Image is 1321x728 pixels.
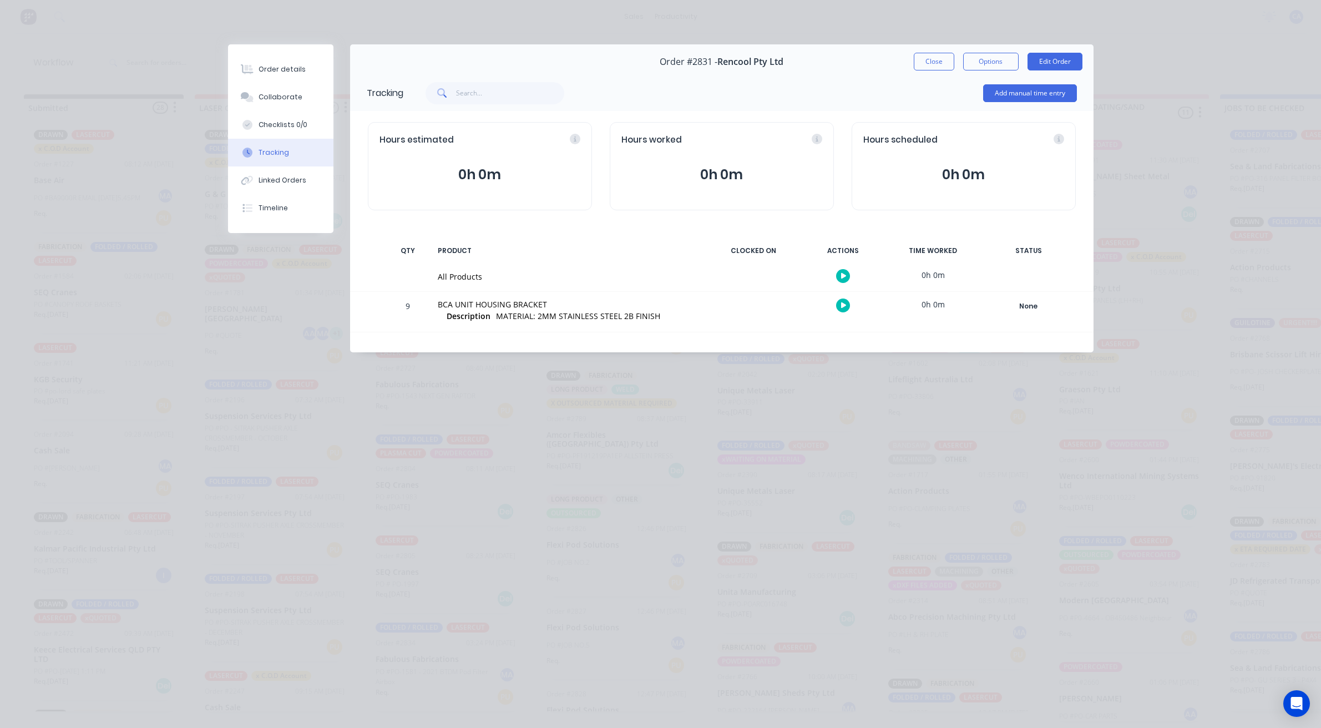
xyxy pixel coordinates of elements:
div: Order details [259,64,306,74]
div: Linked Orders [259,175,306,185]
div: 0h 0m [892,262,975,287]
input: Search... [456,82,564,104]
div: CLOCKED ON [712,239,795,262]
button: 0h 0m [863,164,1064,185]
button: Close [914,53,954,70]
span: Hours scheduled [863,134,938,146]
div: ACTIONS [802,239,885,262]
button: Linked Orders [228,166,333,194]
button: Order details [228,55,333,83]
button: Tracking [228,139,333,166]
div: PRODUCT [431,239,705,262]
button: Collaborate [228,83,333,111]
div: 9 [391,294,424,332]
button: Edit Order [1028,53,1082,70]
div: Tracking [259,148,289,158]
button: 0h 0m [621,164,822,185]
button: Options [963,53,1019,70]
div: 0h 0m [892,292,975,317]
div: Tracking [367,87,403,100]
div: Open Intercom Messenger [1283,690,1310,717]
button: Add manual time entry [983,84,1077,102]
button: Checklists 0/0 [228,111,333,139]
div: Timeline [259,203,288,213]
button: Timeline [228,194,333,222]
div: Collaborate [259,92,302,102]
span: Order #2831 - [660,57,717,67]
span: Description [447,310,490,322]
div: QTY [391,239,424,262]
button: 0h 0m [379,164,580,185]
div: BCA UNIT HOUSING BRACKET [438,299,699,310]
span: Rencool Pty Ltd [717,57,783,67]
span: MATERIAL: 2MM STAINLESS STEEL 2B FINISH [496,311,660,321]
button: None [988,299,1069,314]
div: TIME WORKED [892,239,975,262]
span: Hours estimated [379,134,454,146]
div: Checklists 0/0 [259,120,307,130]
div: None [989,299,1069,314]
div: STATUS [981,239,1076,262]
span: Hours worked [621,134,682,146]
div: All Products [438,271,699,282]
